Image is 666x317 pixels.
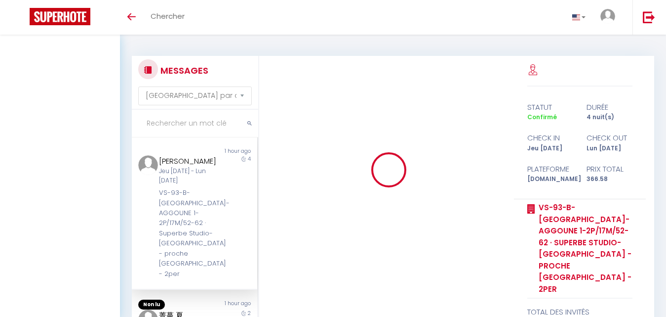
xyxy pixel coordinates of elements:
[132,110,258,137] input: Rechercher un mot clé
[30,8,90,25] img: Super Booking
[138,155,158,175] img: ...
[521,163,580,175] div: Plateforme
[159,155,219,167] div: [PERSON_NAME]
[195,147,257,155] div: 1 hour ago
[151,11,185,21] span: Chercher
[600,9,615,24] img: ...
[580,101,639,113] div: durée
[643,11,655,23] img: logout
[158,59,208,82] h3: MESSAGES
[138,300,165,310] span: Non lu
[248,310,251,317] span: 2
[195,300,257,310] div: 1 hour ago
[535,202,632,295] a: VS-93-B-[GEOGRAPHIC_DATA]-AGGOUNE 1-2P/17M/52-62 · Superbe Studio- [GEOGRAPHIC_DATA] - proche [GE...
[580,144,639,153] div: Lun [DATE]
[527,113,557,121] span: Confirmé
[521,144,580,153] div: Jeu [DATE]
[580,163,639,175] div: Prix total
[248,155,251,163] span: 4
[580,132,639,144] div: check out
[159,188,219,279] div: VS-93-B-[GEOGRAPHIC_DATA]-AGGOUNE 1-2P/17M/52-62 · Superbe Studio- [GEOGRAPHIC_DATA] - proche [GE...
[580,175,639,184] div: 366.58
[521,175,580,184] div: [DOMAIN_NAME]
[521,101,580,113] div: statut
[580,113,639,122] div: 4 nuit(s)
[159,167,219,185] div: Jeu [DATE] - Lun [DATE]
[521,132,580,144] div: check in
